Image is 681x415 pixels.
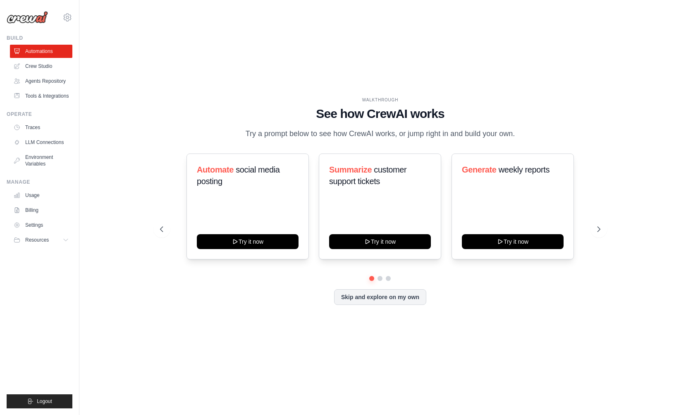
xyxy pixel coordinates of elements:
span: Summarize [329,165,372,174]
button: Skip and explore on my own [334,289,426,305]
a: Agents Repository [10,74,72,88]
img: Logo [7,11,48,24]
span: customer support tickets [329,165,406,186]
span: Automate [197,165,234,174]
a: Usage [10,189,72,202]
h1: See how CrewAI works [160,106,600,121]
div: Manage [7,179,72,185]
div: WALKTHROUGH [160,97,600,103]
a: Traces [10,121,72,134]
a: LLM Connections [10,136,72,149]
button: Logout [7,394,72,408]
span: Resources [25,237,49,243]
span: Generate [462,165,497,174]
a: Automations [10,45,72,58]
span: weekly reports [498,165,549,174]
a: Settings [10,218,72,232]
p: Try a prompt below to see how CrewAI works, or jump right in and build your own. [241,128,519,140]
span: Logout [37,398,52,405]
a: Billing [10,204,72,217]
button: Resources [10,233,72,247]
a: Environment Variables [10,151,72,170]
button: Try it now [329,234,431,249]
button: Try it now [197,234,299,249]
a: Crew Studio [10,60,72,73]
div: Operate [7,111,72,118]
div: Build [7,35,72,41]
span: social media posting [197,165,280,186]
button: Try it now [462,234,564,249]
a: Tools & Integrations [10,89,72,103]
